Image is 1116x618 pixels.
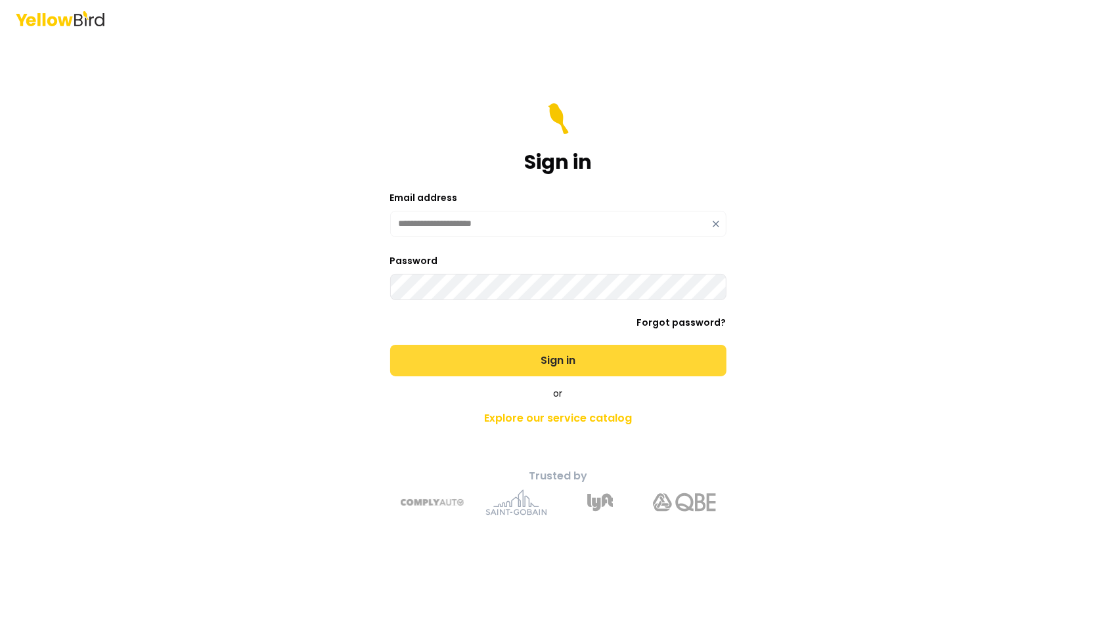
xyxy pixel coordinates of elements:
[390,345,726,376] button: Sign in
[327,405,790,431] a: Explore our service catalog
[554,387,563,400] span: or
[524,150,592,174] h1: Sign in
[327,468,790,484] p: Trusted by
[637,316,726,329] a: Forgot password?
[390,191,458,204] label: Email address
[390,254,438,267] label: Password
